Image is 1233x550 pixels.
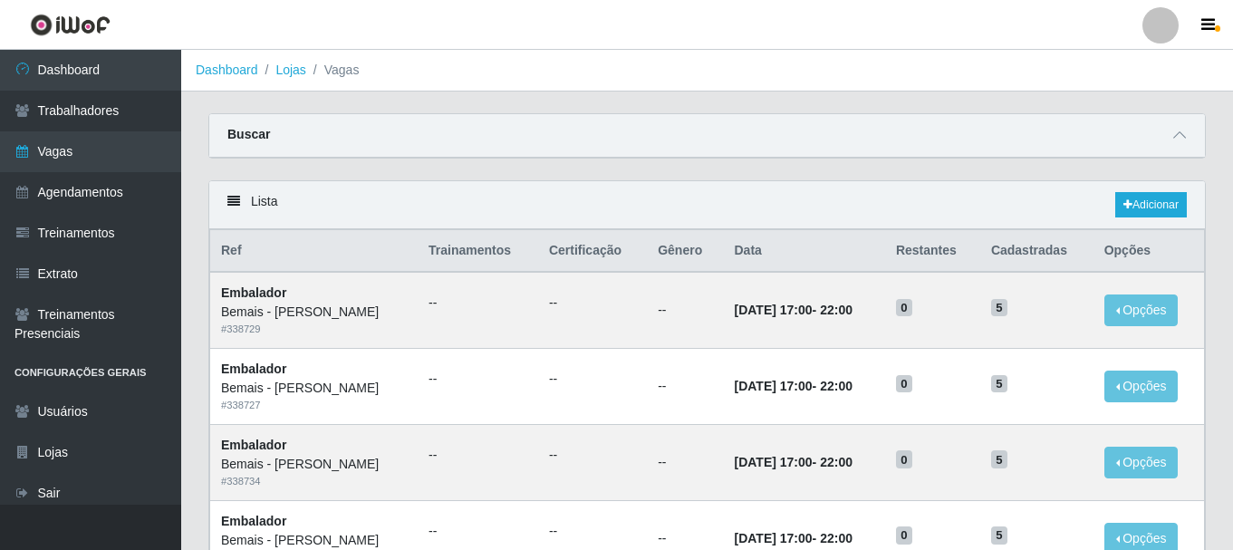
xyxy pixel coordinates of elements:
[991,375,1007,393] span: 5
[980,230,1093,273] th: Cadastradas
[734,379,812,393] time: [DATE] 17:00
[538,230,647,273] th: Certificação
[723,230,884,273] th: Data
[275,63,305,77] a: Lojas
[221,455,407,474] div: Bemais - [PERSON_NAME]
[429,370,527,389] ul: --
[306,61,360,80] li: Vagas
[221,379,407,398] div: Bemais - [PERSON_NAME]
[820,455,853,469] time: 22:00
[820,531,853,545] time: 22:00
[549,370,636,389] ul: --
[820,303,853,317] time: 22:00
[221,285,286,300] strong: Embalador
[734,379,852,393] strong: -
[647,349,723,425] td: --
[221,474,407,489] div: # 338734
[429,446,527,465] ul: --
[991,450,1007,468] span: 5
[896,299,912,317] span: 0
[734,531,852,545] strong: -
[221,322,407,337] div: # 338729
[418,230,538,273] th: Trainamentos
[647,424,723,500] td: --
[221,531,407,550] div: Bemais - [PERSON_NAME]
[210,230,419,273] th: Ref
[734,303,812,317] time: [DATE] 17:00
[991,526,1007,545] span: 5
[1104,447,1179,478] button: Opções
[549,294,636,313] ul: --
[221,514,286,528] strong: Embalador
[647,230,723,273] th: Gênero
[221,438,286,452] strong: Embalador
[734,455,812,469] time: [DATE] 17:00
[734,455,852,469] strong: -
[1115,192,1187,217] a: Adicionar
[227,127,270,141] strong: Buscar
[734,303,852,317] strong: -
[885,230,980,273] th: Restantes
[820,379,853,393] time: 22:00
[181,50,1233,92] nav: breadcrumb
[221,398,407,413] div: # 338727
[221,362,286,376] strong: Embalador
[896,450,912,468] span: 0
[196,63,258,77] a: Dashboard
[647,272,723,348] td: --
[549,446,636,465] ul: --
[896,526,912,545] span: 0
[896,375,912,393] span: 0
[991,299,1007,317] span: 5
[30,14,111,36] img: CoreUI Logo
[429,294,527,313] ul: --
[549,522,636,541] ul: --
[429,522,527,541] ul: --
[1104,371,1179,402] button: Opções
[1104,294,1179,326] button: Opções
[734,531,812,545] time: [DATE] 17:00
[1093,230,1205,273] th: Opções
[209,181,1205,229] div: Lista
[221,303,407,322] div: Bemais - [PERSON_NAME]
